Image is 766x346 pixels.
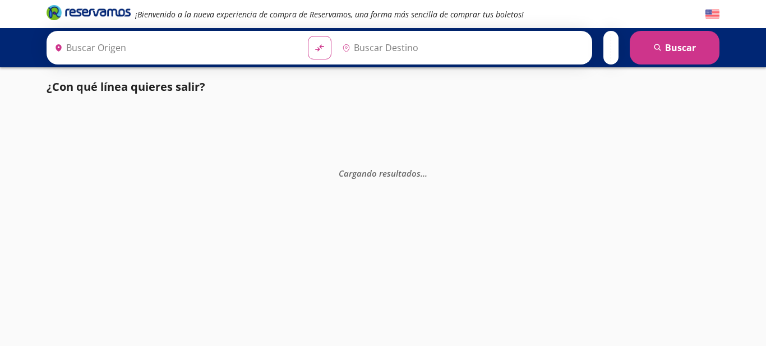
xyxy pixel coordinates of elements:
[47,79,205,95] p: ¿Con qué línea quieres salir?
[421,167,423,178] span: .
[47,4,131,21] i: Brand Logo
[47,4,131,24] a: Brand Logo
[338,34,587,62] input: Buscar Destino
[630,31,719,64] button: Buscar
[50,34,299,62] input: Buscar Origen
[423,167,425,178] span: .
[705,7,719,21] button: English
[135,9,524,20] em: ¡Bienvenido a la nueva experiencia de compra de Reservamos, una forma más sencilla de comprar tus...
[425,167,427,178] span: .
[339,167,427,178] em: Cargando resultados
